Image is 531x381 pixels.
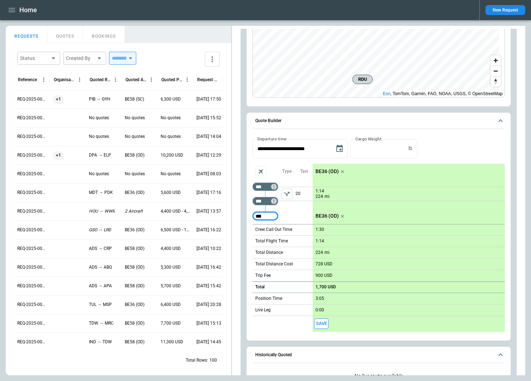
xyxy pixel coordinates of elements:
div: Request Created At (UTC-05:00) [197,77,218,82]
p: BE58 (OD) [125,264,144,270]
button: left aligned [281,189,292,199]
p: 6,400 USD [161,302,181,308]
p: ADS → CRP [89,246,112,252]
p: 224 [316,250,323,255]
span: Save this aircraft quote and copy details to clipboard [314,319,328,329]
button: Zoom in [490,55,501,66]
span: Aircraft selection [255,166,266,177]
p: BE36 (OD) [125,227,144,233]
p: MDT → PDK [89,190,113,196]
button: Zoom out [490,66,501,76]
p: 08/22/2025 12:29 [196,152,221,158]
p: BE36 (OD) [316,213,339,219]
p: 1:14 [316,238,324,244]
p: DPA → ELP [89,152,111,158]
label: Cargo Weight [355,136,381,142]
p: REQ-2025-000253 [17,190,47,196]
div: scrollable content [313,164,505,332]
h6: Quote Builder [255,119,281,123]
button: Reference column menu [39,75,48,84]
p: 08/22/2025 17:50 [196,96,221,102]
span: Type of sector [281,189,292,199]
p: mi [324,194,329,200]
p: BE58 (OD) [125,320,144,326]
p: 728 USD [316,261,332,267]
p: Crew Call Out Time [255,227,292,233]
p: 08/13/2025 13:57 [196,208,221,214]
p: BE58 (OD) [125,152,144,158]
p: 5,300 USD [161,264,181,270]
p: No quotes [125,134,145,140]
p: 1:14 [316,189,324,194]
p: REQ-2025-000247 [17,302,47,308]
span: RDU [356,76,370,83]
span: +1 [53,146,64,164]
button: Organisation column menu [75,75,84,84]
div: Quoted Price [161,77,182,82]
button: Historically Quoted [252,347,505,363]
p: BE58 (SC) [125,96,144,102]
h6: Total [255,285,265,289]
div: Quoted Route [90,77,111,82]
button: BOOKINGS [83,26,125,43]
p: HOU → WWR [89,208,115,214]
p: REQ-2025-000248 [17,283,47,289]
button: Quoted Route column menu [111,75,120,84]
p: mi [324,250,329,256]
p: 2 Aircraft [125,208,143,214]
div: Too short [252,197,278,205]
p: Live Leg [255,307,271,313]
p: REQ-2025-000258 [17,96,47,102]
p: 08/22/2025 14:04 [196,134,221,140]
p: No quotes [89,115,109,121]
p: 5,700 USD [161,283,181,289]
div: Not found [252,182,278,191]
p: Position Time [255,296,282,302]
p: 900 USD [316,273,332,278]
p: 08/01/2025 10:22 [196,246,221,252]
p: 3:05 [316,296,324,301]
p: REQ-2025-000251 [17,227,47,233]
p: BE36 (OD) [125,190,144,196]
div: Quote Builder [252,139,505,331]
div: Organisation [54,77,75,82]
button: Choose date, selected date is Aug 27, 2025 [332,141,347,156]
p: 7,700 USD [161,320,181,326]
div: Status [20,55,49,62]
div: Quoted Aircraft [125,77,147,82]
label: Departure time [257,136,287,142]
button: REQUESTS [6,26,47,43]
p: No quotes [89,171,109,177]
p: 07/28/2025 20:28 [196,302,221,308]
p: Total Rows: [186,357,208,363]
p: 11,300 USD [161,339,183,345]
p: 6,500 USD - 11,300 USD [161,227,191,233]
p: No quotes [125,171,145,177]
p: REQ-2025-000257 [17,115,47,121]
button: QUOTES [47,26,83,43]
p: PIB → GYH [89,96,110,102]
button: New Request [485,5,525,15]
p: Taxi [300,168,308,175]
p: 20 [295,187,313,201]
p: No quotes [89,134,109,140]
div: Reference [18,77,37,82]
div: , TomTom, Garmin, FAO, NOAA, USGS, © OpenStreetMap [383,90,503,97]
p: Total Distance Cost [255,261,293,267]
p: IND → TDW [89,339,112,345]
p: 1,700 USD [316,284,336,290]
p: REQ-2025-000254 [17,171,47,177]
p: lb [408,145,412,152]
p: REQ-2025-000249 [17,264,47,270]
button: Quoted Price column menu [182,75,192,84]
p: REQ-2025-000252 [17,208,47,214]
p: ADS → APA [89,283,112,289]
p: 4,400 USD [161,246,181,252]
p: 10,200 USD [161,152,183,158]
p: Trip Fee [255,273,271,279]
p: TUL → MSP [89,302,112,308]
p: 07/21/2025 14:45 [196,339,221,345]
p: BE58 (OD) [125,339,144,345]
a: Esri [383,91,390,96]
p: REQ-2025-000256 [17,134,47,140]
